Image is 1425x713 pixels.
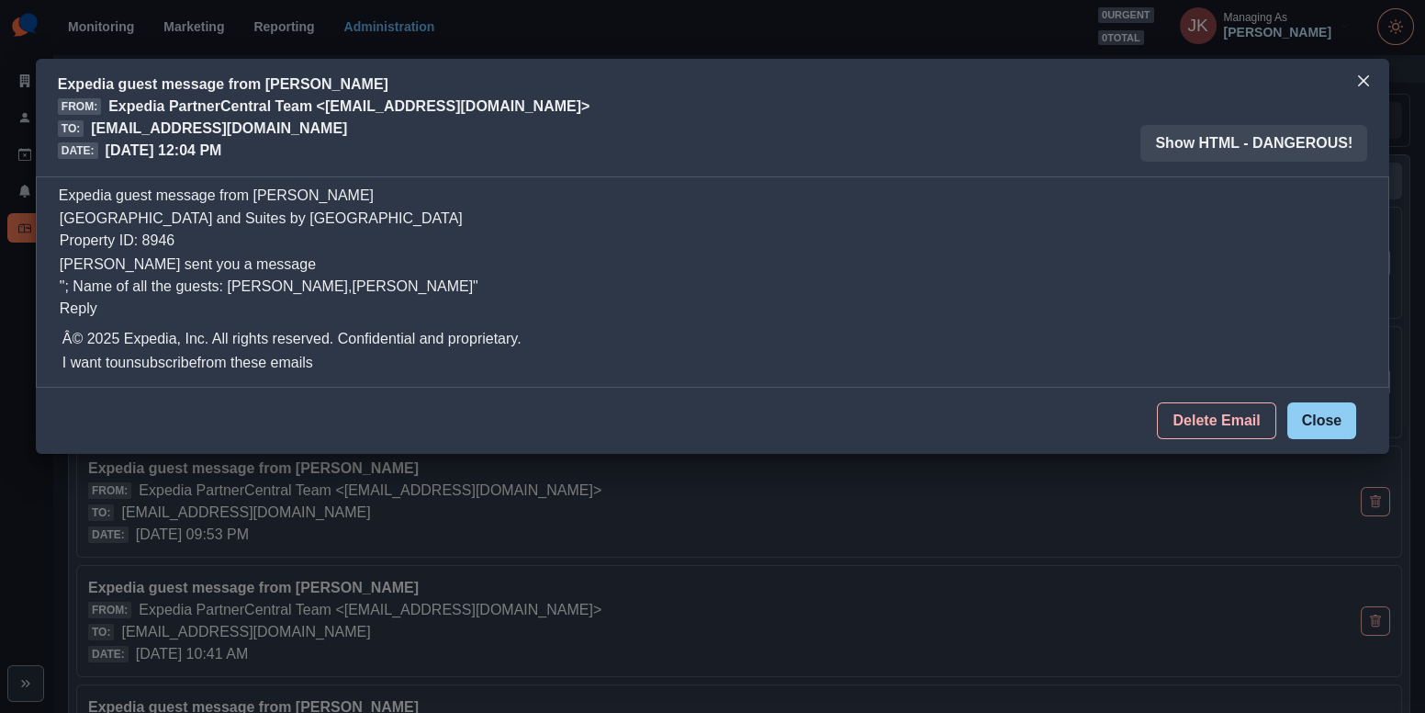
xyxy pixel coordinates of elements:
div: Expedia guest message from [PERSON_NAME] [59,185,1366,379]
div: [GEOGRAPHIC_DATA] and Suites by [GEOGRAPHIC_DATA] [60,208,532,230]
button: Show HTML - DANGEROUS! [1140,125,1367,162]
button: Close [1287,402,1357,439]
span: Date: [58,142,98,159]
p: Expedia guest message from [PERSON_NAME] [58,74,590,96]
button: Close [1349,66,1378,96]
div: Property ID: 8946 [60,230,532,252]
p: [PERSON_NAME] sent you a message [60,254,532,276]
p: [EMAIL_ADDRESS][DOMAIN_NAME] [91,118,347,140]
span: To: [58,120,84,137]
span: From: [58,98,101,115]
td: I want to from these emails [62,351,522,375]
a: Reply [60,300,97,316]
button: Delete Email [1157,402,1275,439]
a: unsubscribe [118,355,196,370]
p: "; Name of all the guests: [PERSON_NAME],[PERSON_NAME]" [60,276,532,298]
p: [DATE] 12:04 PM [106,140,222,162]
p: Expedia PartnerCentral Team <[EMAIL_ADDRESS][DOMAIN_NAME]> [108,96,589,118]
span: Â© 2025 Expedia, Inc. All rights reserved. Confidential and proprietary. [62,331,522,346]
